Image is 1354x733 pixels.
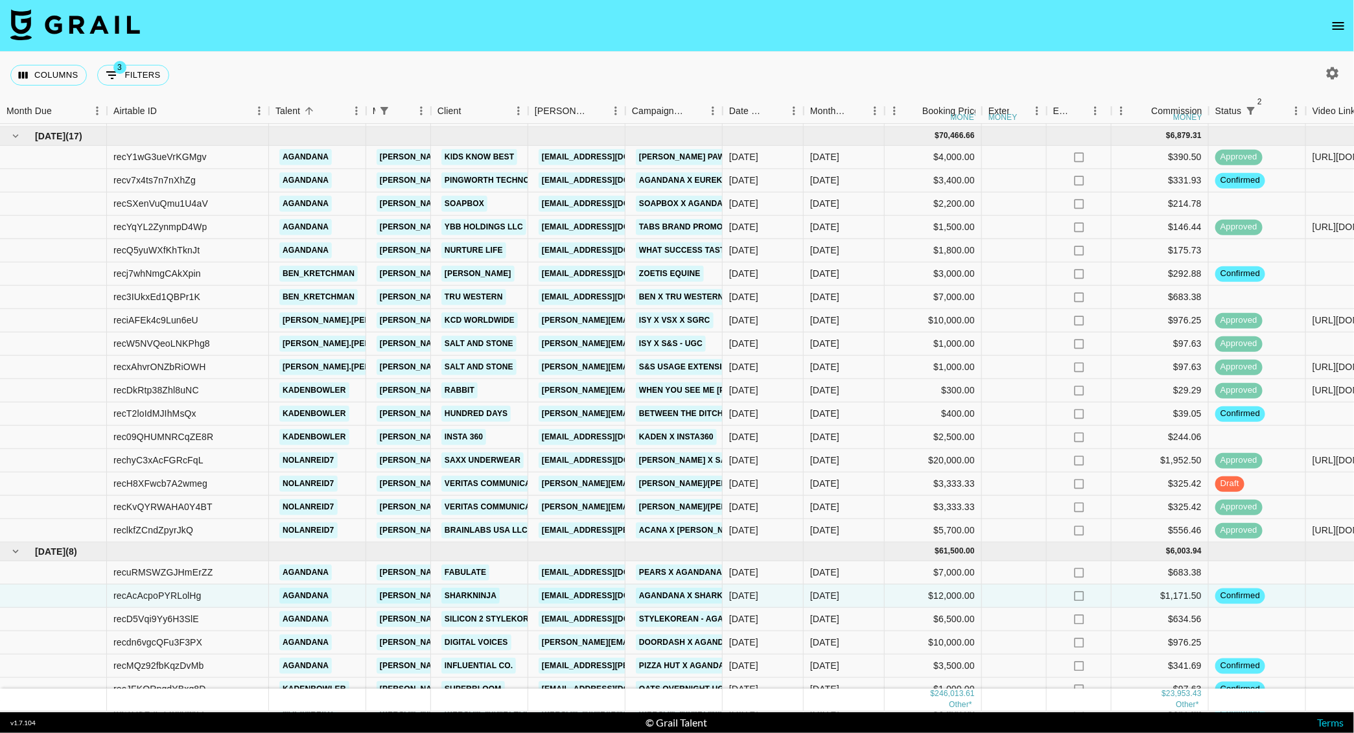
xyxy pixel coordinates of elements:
div: $2,500.00 [885,426,982,449]
a: [PERSON_NAME][EMAIL_ADDRESS][DOMAIN_NAME] [377,382,588,399]
div: Talent [269,99,366,124]
button: hide children [6,127,25,145]
div: $683.38 [1112,286,1209,309]
div: Sep '25 [810,198,839,211]
a: Tru Western [441,289,506,305]
a: Ben x Tru Western [636,289,727,305]
a: nolanreid7 [279,499,338,515]
div: $400.00 [885,402,982,426]
a: [PERSON_NAME][EMAIL_ADDRESS][DOMAIN_NAME] [377,196,588,212]
button: Menu [412,101,431,121]
a: [EMAIL_ADDRESS][DOMAIN_NAME] [539,452,684,469]
div: $1,000.00 [885,332,982,356]
a: ben_kretchman [279,289,358,305]
a: [PERSON_NAME][EMAIL_ADDRESS][DOMAIN_NAME] [539,499,750,515]
span: ( 17 ) [65,130,82,143]
a: [PERSON_NAME][EMAIL_ADDRESS][DOMAIN_NAME] [377,336,588,352]
a: [PERSON_NAME][EMAIL_ADDRESS][DOMAIN_NAME] [539,312,750,329]
a: [EMAIL_ADDRESS][PERSON_NAME][DOMAIN_NAME] [539,522,750,539]
div: 61,500.00 [939,546,975,557]
div: 9/16/2025 [729,361,758,374]
a: [PERSON_NAME][EMAIL_ADDRESS][DOMAIN_NAME] [377,312,588,329]
a: [PERSON_NAME][EMAIL_ADDRESS][DOMAIN_NAME] [377,406,588,422]
div: rec3IUkxEd1QBPr1K [113,291,200,304]
a: AGandAna x Eureka [636,172,731,189]
div: Commission [1151,99,1202,124]
div: reclkfZCndZpyrJkQ [113,524,193,537]
div: $300.00 [885,379,982,402]
div: Manager [366,99,431,124]
div: recj7whNmgCAkXpin [113,268,201,281]
span: approved [1215,221,1263,233]
a: [EMAIL_ADDRESS][DOMAIN_NAME] [539,681,684,697]
div: recYqYL2ZynmpD4Wp [113,221,207,234]
span: approved [1215,384,1263,397]
a: [PERSON_NAME][EMAIL_ADDRESS][DOMAIN_NAME] [377,452,588,469]
div: recDkRtp38Zhl8uNC [113,384,199,397]
a: Soapbox x AGandAna [636,196,738,212]
a: rolopolotv [279,107,342,123]
a: [PERSON_NAME][EMAIL_ADDRESS][DOMAIN_NAME] [377,172,588,189]
div: $4,000.00 [885,146,982,169]
button: Menu [865,101,885,121]
div: $325.42 [1112,472,1209,496]
div: Booking Price [922,99,979,124]
div: 8/12/2025 [729,338,758,351]
div: $1,500.00 [885,216,982,239]
button: Menu [88,101,107,121]
span: confirmed [1215,268,1265,280]
div: 9/16/2025 [729,408,758,421]
button: Show filters [1242,102,1260,120]
a: nolanreid7 [279,476,338,492]
div: $7,000.00 [885,561,982,585]
a: Silicon 2 StyleKorean [441,611,549,627]
span: 2 [1254,95,1266,108]
div: Client [438,99,461,124]
span: approved [1215,524,1263,537]
button: Sort [1009,102,1027,120]
button: Menu [1112,101,1131,121]
div: reciAFEk4c9Lun6eU [113,314,198,327]
div: Campaign (Type) [625,99,723,124]
div: recT2loIdMJIhMsQx [113,408,196,421]
button: Sort [904,102,922,120]
span: approved [1215,314,1263,327]
a: [EMAIL_ADDRESS][DOMAIN_NAME] [539,196,684,212]
div: $97.63 [1112,356,1209,379]
div: $1,800.00 [885,239,982,262]
div: Airtable ID [113,99,157,124]
a: agandana [279,172,332,189]
a: Terms [1317,716,1344,728]
div: $3,400.00 [885,169,982,192]
a: [PERSON_NAME].[PERSON_NAME] [279,359,421,375]
div: 7/16/2025 [729,478,758,491]
div: Sep '25 [810,338,839,351]
button: Menu [784,101,804,121]
span: 3 [113,61,126,74]
a: Hundred Days [441,406,511,422]
div: $7,000.00 [885,286,982,309]
button: Sort [766,102,784,120]
a: [PERSON_NAME][EMAIL_ADDRESS][DOMAIN_NAME] [377,564,588,581]
div: Campaign (Type) [632,99,685,124]
div: recSXenVuQmu1U4aV [113,198,208,211]
a: Pizza Hut x AGandAna [636,658,739,674]
a: [PERSON_NAME][EMAIL_ADDRESS][DOMAIN_NAME] [377,658,588,674]
div: 8/13/2025 [729,314,758,327]
div: Status [1209,99,1306,124]
button: Sort [1071,102,1090,120]
span: approved [1215,361,1263,373]
div: Manager [373,99,375,124]
a: [PERSON_NAME][EMAIL_ADDRESS][DOMAIN_NAME] [377,588,588,604]
div: Expenses: Remove Commission? [1053,99,1071,124]
div: $976.25 [1112,309,1209,332]
a: [EMAIL_ADDRESS][DOMAIN_NAME] [539,611,684,627]
button: Menu [885,101,904,121]
button: Menu [347,101,366,121]
button: hide children [6,542,25,561]
div: $39.05 [1112,402,1209,426]
div: Month Due [804,99,885,124]
a: [PERSON_NAME] Paw Patrol [636,149,762,165]
button: Sort [157,102,175,120]
div: 1 active filter [375,102,393,120]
